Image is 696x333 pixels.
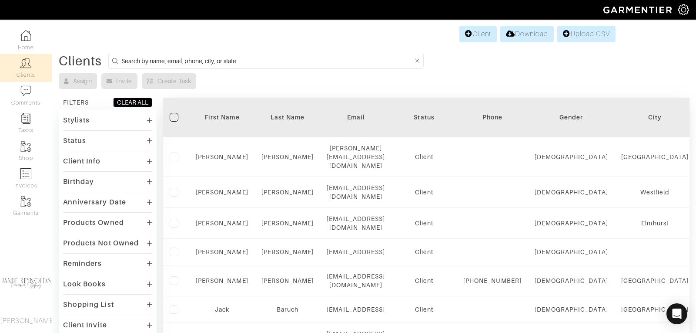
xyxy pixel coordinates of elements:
a: [PERSON_NAME] [261,220,314,227]
div: Stylists [63,116,90,125]
a: [PERSON_NAME] [196,220,248,227]
div: Last Name [261,113,314,122]
a: [PERSON_NAME] [196,277,248,284]
div: [DEMOGRAPHIC_DATA] [535,153,608,161]
div: [EMAIL_ADDRESS][DOMAIN_NAME] [327,214,385,232]
img: garmentier-logo-header-white-b43fb05a5012e4ada735d5af1a66efaba907eab6374d6393d1fbf88cb4ef424d.png [599,2,678,17]
a: [PERSON_NAME] [196,189,248,196]
div: FILTERS [63,98,89,107]
a: [PERSON_NAME] [261,248,314,255]
div: [DEMOGRAPHIC_DATA] [535,219,608,228]
div: Client [398,276,450,285]
a: [PERSON_NAME] [196,153,248,160]
div: City [621,113,689,122]
div: Client Invite [63,321,107,330]
div: Status [398,113,450,122]
div: Anniversary Date [63,198,126,207]
a: Download [500,26,554,42]
input: Search by name, email, phone, city, or state [121,55,413,66]
img: orders-icon-0abe47150d42831381b5fb84f609e132dff9fe21cb692f30cb5eec754e2cba89.png [20,168,31,179]
div: [DEMOGRAPHIC_DATA] [535,276,608,285]
div: [DEMOGRAPHIC_DATA] [535,188,608,197]
div: Status [63,136,86,145]
div: Client [398,305,450,314]
div: [EMAIL_ADDRESS] [327,305,385,314]
div: Client [398,248,450,256]
th: Toggle SortBy [255,98,321,137]
div: Phone [463,113,522,122]
div: [EMAIL_ADDRESS][DOMAIN_NAME] [327,272,385,289]
div: Email [327,113,385,122]
div: Look Books [63,280,106,289]
th: Toggle SortBy [391,98,457,137]
img: garments-icon-b7da505a4dc4fd61783c78ac3ca0ef83fa9d6f193b1c9dc38574b1d14d53ca28.png [20,196,31,207]
div: CLEAR ALL [117,98,148,107]
img: comment-icon-a0a6a9ef722e966f86d9cbdc48e553b5cf19dbc54f86b18d962a5391bc8f6eb6.png [20,85,31,96]
div: [EMAIL_ADDRESS] [327,248,385,256]
div: Birthday [63,177,94,186]
div: [EMAIL_ADDRESS][DOMAIN_NAME] [327,183,385,201]
div: Gender [535,113,608,122]
a: [PERSON_NAME] [261,189,314,196]
div: Clients [59,57,102,65]
div: [DEMOGRAPHIC_DATA] [535,305,608,314]
div: [GEOGRAPHIC_DATA] [621,276,689,285]
a: [PERSON_NAME] [261,277,314,284]
div: [PERSON_NAME][EMAIL_ADDRESS][DOMAIN_NAME] [327,144,385,170]
div: Client Info [63,157,101,166]
div: [PHONE_NUMBER] [463,276,522,285]
div: [GEOGRAPHIC_DATA] [621,153,689,161]
th: Toggle SortBy [528,98,615,137]
div: Elmhurst [621,219,689,228]
div: Client [398,219,450,228]
a: [PERSON_NAME] [196,248,248,255]
div: Reminders [63,259,102,268]
a: Client [459,26,497,42]
div: [GEOGRAPHIC_DATA] [621,305,689,314]
div: Shopping List [63,300,114,309]
div: Client [398,188,450,197]
a: Baruch [277,306,298,313]
a: [PERSON_NAME] [261,153,314,160]
a: Upload CSV [557,26,616,42]
th: Toggle SortBy [189,98,255,137]
button: CLEAR ALL [113,98,152,107]
div: Products Not Owned [63,239,139,248]
div: Open Intercom Messenger [666,303,687,324]
img: dashboard-icon-dbcd8f5a0b271acd01030246c82b418ddd0df26cd7fceb0bd07c9910d44c42f6.png [20,30,31,41]
div: First Name [196,113,248,122]
div: Products Owned [63,218,124,227]
img: reminder-icon-8004d30b9f0a5d33ae49ab947aed9ed385cf756f9e5892f1edd6e32f2345188e.png [20,113,31,124]
div: Client [398,153,450,161]
img: garments-icon-b7da505a4dc4fd61783c78ac3ca0ef83fa9d6f193b1c9dc38574b1d14d53ca28.png [20,141,31,152]
a: Jack [215,306,229,313]
img: clients-icon-6bae9207a08558b7cb47a8932f037763ab4055f8c8b6bfacd5dc20c3e0201464.png [20,58,31,68]
img: gear-icon-white-bd11855cb880d31180b6d7d6211b90ccbf57a29d726f0c71d8c61bd08dd39cc2.png [678,4,689,15]
div: [DEMOGRAPHIC_DATA] [535,248,608,256]
div: Westfield [621,188,689,197]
